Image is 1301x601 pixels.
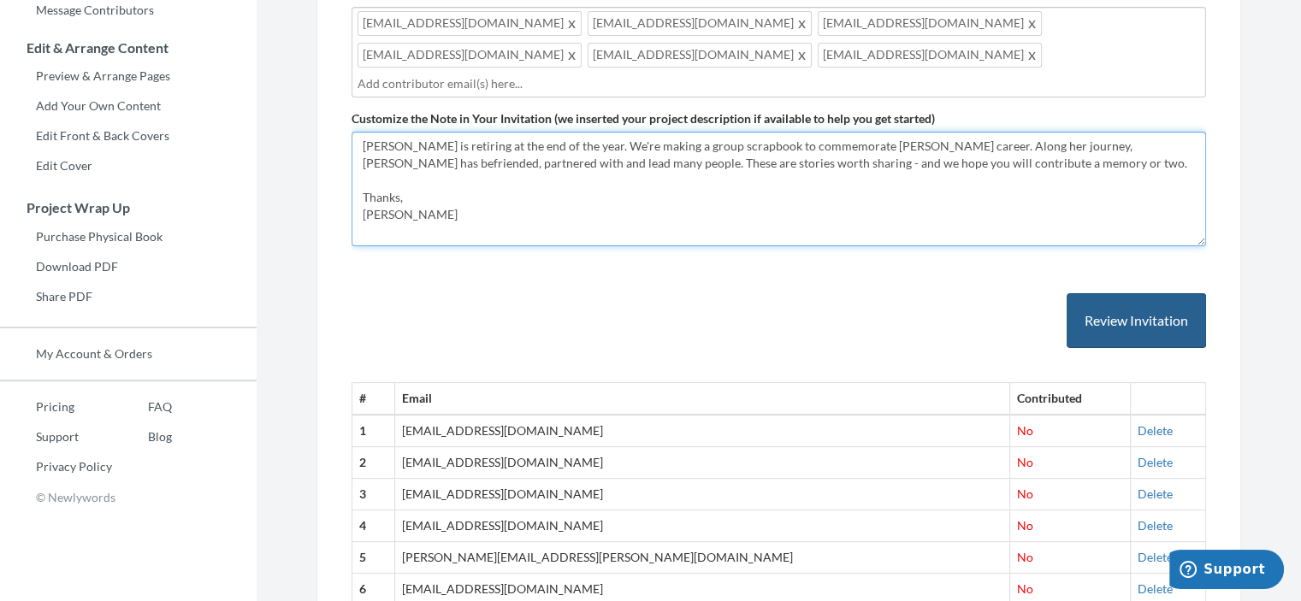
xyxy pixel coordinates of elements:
th: 4 [352,510,395,542]
th: Contributed [1009,383,1130,415]
a: FAQ [112,394,172,420]
td: [PERSON_NAME][EMAIL_ADDRESS][PERSON_NAME][DOMAIN_NAME] [395,542,1010,574]
label: Customize the Note in Your Invitation (we inserted your project description if available to help ... [352,110,935,127]
th: 3 [352,479,395,510]
h3: Project Wrap Up [1,200,257,215]
td: [EMAIL_ADDRESS][DOMAIN_NAME] [395,447,1010,479]
span: No [1017,581,1033,596]
a: Delete [1138,486,1173,501]
span: No [1017,518,1033,533]
span: [EMAIL_ADDRESS][DOMAIN_NAME] [588,11,812,36]
span: No [1017,455,1033,469]
input: Add contributor email(s) here... [358,74,1200,93]
button: Review Invitation [1067,293,1206,349]
td: [EMAIL_ADDRESS][DOMAIN_NAME] [395,510,1010,542]
th: # [352,383,395,415]
a: Blog [112,424,172,450]
a: Delete [1138,581,1173,596]
span: [EMAIL_ADDRESS][DOMAIN_NAME] [588,43,812,68]
a: Delete [1138,423,1173,438]
span: No [1017,550,1033,564]
th: 2 [352,447,395,479]
span: [EMAIL_ADDRESS][DOMAIN_NAME] [818,43,1042,68]
th: Email [395,383,1010,415]
span: [EMAIL_ADDRESS][DOMAIN_NAME] [358,11,582,36]
a: Delete [1138,518,1173,533]
a: Delete [1138,550,1173,564]
th: 1 [352,415,395,446]
a: Delete [1138,455,1173,469]
th: 5 [352,542,395,574]
span: [EMAIL_ADDRESS][DOMAIN_NAME] [358,43,582,68]
td: [EMAIL_ADDRESS][DOMAIN_NAME] [395,415,1010,446]
textarea: We're making a group scrapbook to commemorate [PERSON_NAME] career. Along her journey, [PERSON_NA... [352,132,1206,246]
iframe: Opens a widget where you can chat to one of our agents [1169,550,1284,592]
td: [EMAIL_ADDRESS][DOMAIN_NAME] [395,479,1010,510]
span: No [1017,423,1033,438]
span: No [1017,486,1033,501]
span: [EMAIL_ADDRESS][DOMAIN_NAME] [818,11,1042,36]
h3: Edit & Arrange Content [1,40,257,56]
